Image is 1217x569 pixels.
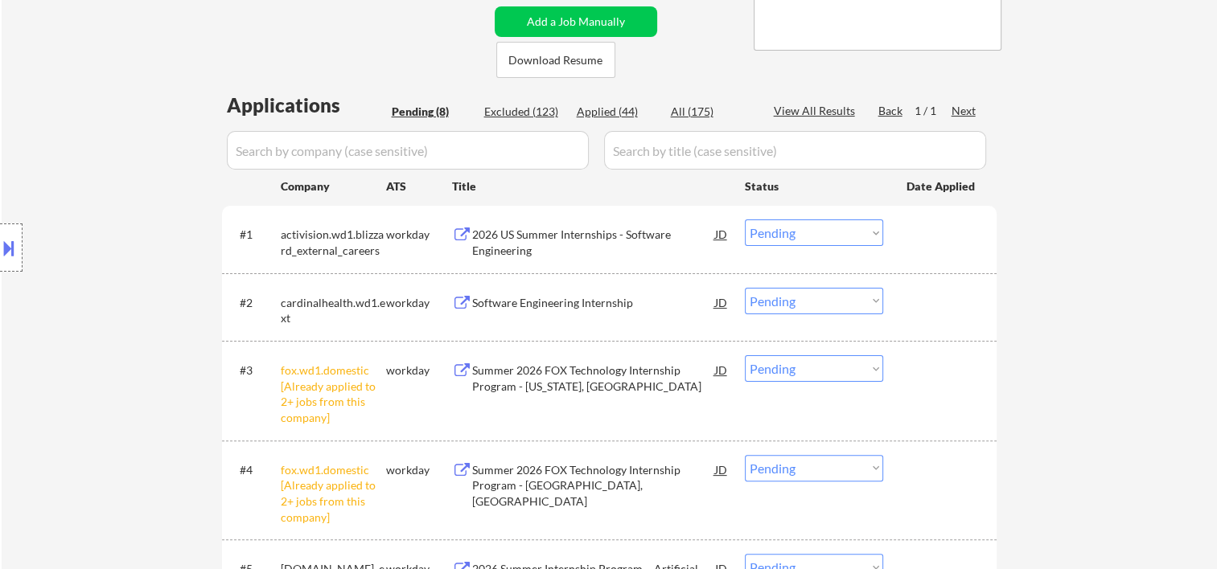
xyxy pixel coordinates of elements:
div: View All Results [774,103,860,119]
div: activision.wd1.blizzard_external_careers [281,227,386,258]
button: Add a Job Manually [495,6,657,37]
div: Pending (8) [392,104,472,120]
div: Applications [227,96,386,115]
div: Applied (44) [577,104,657,120]
div: Back [878,103,904,119]
div: JD [713,355,730,384]
button: Download Resume [496,42,615,78]
div: Status [745,171,883,200]
div: fox.wd1.domestic [Already applied to 2+ jobs from this company] [281,462,386,525]
div: 1 / 1 [915,103,952,119]
input: Search by title (case sensitive) [604,131,986,170]
div: Company [281,178,386,194]
div: Summer 2026 FOX Technology Internship Program - [GEOGRAPHIC_DATA], [GEOGRAPHIC_DATA] [472,462,715,510]
div: workday [386,295,452,311]
div: Excluded (123) [484,104,565,120]
div: Next [952,103,977,119]
input: Search by company (case sensitive) [227,131,589,170]
div: Summer 2026 FOX Technology Internship Program - [US_STATE], [GEOGRAPHIC_DATA] [472,362,715,394]
div: JD [713,219,730,248]
div: Software Engineering Internship [472,295,715,311]
div: 2026 US Summer Internships - Software Engineering [472,227,715,258]
div: cardinalhealth.wd1.ext [281,295,386,326]
div: workday [386,227,452,243]
div: Date Applied [907,178,977,194]
div: workday [386,362,452,379]
div: ATS [386,178,452,194]
div: #4 [240,462,268,478]
div: JD [713,288,730,317]
div: Title [452,178,730,194]
div: All (175) [671,104,751,120]
div: workday [386,462,452,478]
div: fox.wd1.domestic [Already applied to 2+ jobs from this company] [281,362,386,425]
div: JD [713,455,730,484]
